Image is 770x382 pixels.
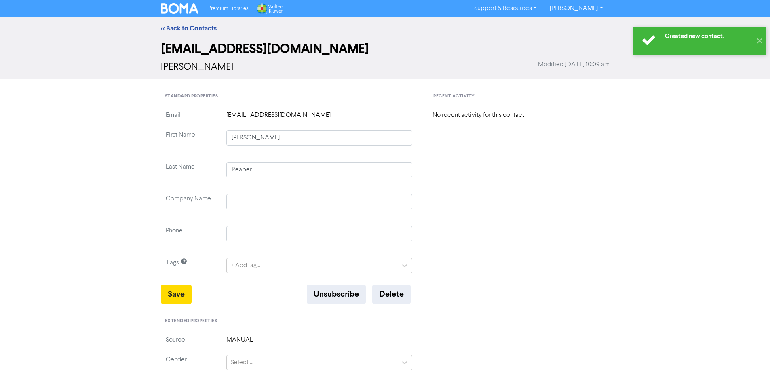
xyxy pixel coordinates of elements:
[161,62,233,72] span: [PERSON_NAME]
[372,285,411,304] button: Delete
[161,350,222,382] td: Gender
[307,285,366,304] button: Unsubscribe
[161,253,222,285] td: Tags
[161,189,222,221] td: Company Name
[256,3,283,14] img: Wolters Kluwer
[161,3,199,14] img: BOMA Logo
[208,6,249,11] span: Premium Libraries:
[161,125,222,157] td: First Name
[730,343,770,382] iframe: Chat Widget
[161,157,222,189] td: Last Name
[161,335,222,350] td: Source
[231,261,260,270] div: + Add tag...
[231,358,253,367] div: Select ...
[543,2,609,15] a: [PERSON_NAME]
[468,2,543,15] a: Support & Resources
[222,110,418,125] td: [EMAIL_ADDRESS][DOMAIN_NAME]
[538,60,610,70] span: Modified [DATE] 10:09 am
[161,89,418,104] div: Standard Properties
[429,89,609,104] div: Recent Activity
[161,41,610,57] h2: [EMAIL_ADDRESS][DOMAIN_NAME]
[665,32,752,40] div: Created new contact.
[161,314,418,329] div: Extended Properties
[161,24,217,32] a: << Back to Contacts
[161,221,222,253] td: Phone
[161,285,192,304] button: Save
[222,335,418,350] td: MANUAL
[161,110,222,125] td: Email
[432,110,606,120] div: No recent activity for this contact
